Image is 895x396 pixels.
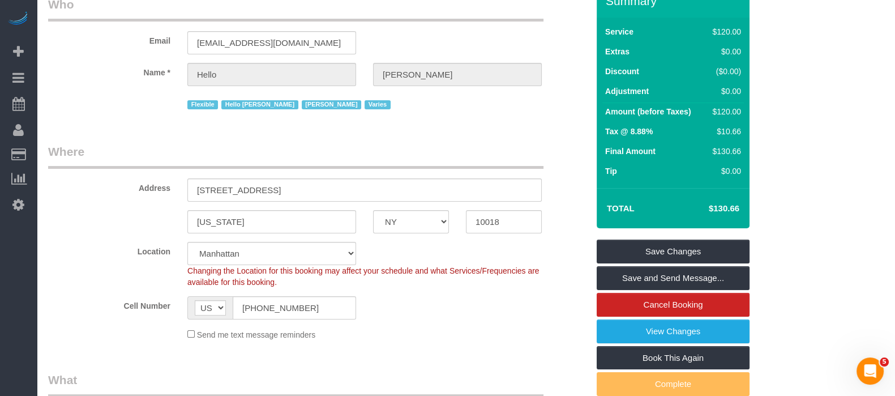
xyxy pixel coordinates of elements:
[605,86,649,97] label: Adjustment
[7,11,29,27] img: Automaid Logo
[675,204,739,214] h4: $130.66
[708,86,741,97] div: $0.00
[221,100,298,109] span: Hello [PERSON_NAME]
[607,203,635,213] strong: Total
[187,266,539,287] span: Changing the Location for this booking may affect your schedule and what Services/Frequencies are...
[605,26,633,37] label: Service
[597,266,750,290] a: Save and Send Message...
[40,63,179,78] label: Name *
[40,242,179,257] label: Location
[708,126,741,137] div: $10.66
[857,357,884,385] iframe: Intercom live chat
[597,320,750,343] a: View Changes
[605,66,639,77] label: Discount
[597,346,750,370] a: Book This Again
[187,210,356,233] input: City
[40,178,179,194] label: Address
[708,26,741,37] div: $120.00
[880,357,889,367] span: 5
[40,31,179,46] label: Email
[365,100,391,109] span: Varies
[605,165,617,177] label: Tip
[597,293,750,317] a: Cancel Booking
[40,296,179,312] label: Cell Number
[708,66,741,77] div: ($0.00)
[605,126,653,137] label: Tax @ 8.88%
[605,46,630,57] label: Extras
[597,240,750,263] a: Save Changes
[708,165,741,177] div: $0.00
[233,296,356,320] input: Cell Number
[48,143,543,169] legend: Where
[302,100,361,109] span: [PERSON_NAME]
[605,146,656,157] label: Final Amount
[708,146,741,157] div: $130.66
[708,106,741,117] div: $120.00
[187,31,356,54] input: Email
[187,100,218,109] span: Flexible
[708,46,741,57] div: $0.00
[187,63,356,86] input: First Name
[466,210,542,233] input: Zip Code
[373,63,542,86] input: Last Name
[605,106,691,117] label: Amount (before Taxes)
[197,330,315,339] span: Send me text message reminders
